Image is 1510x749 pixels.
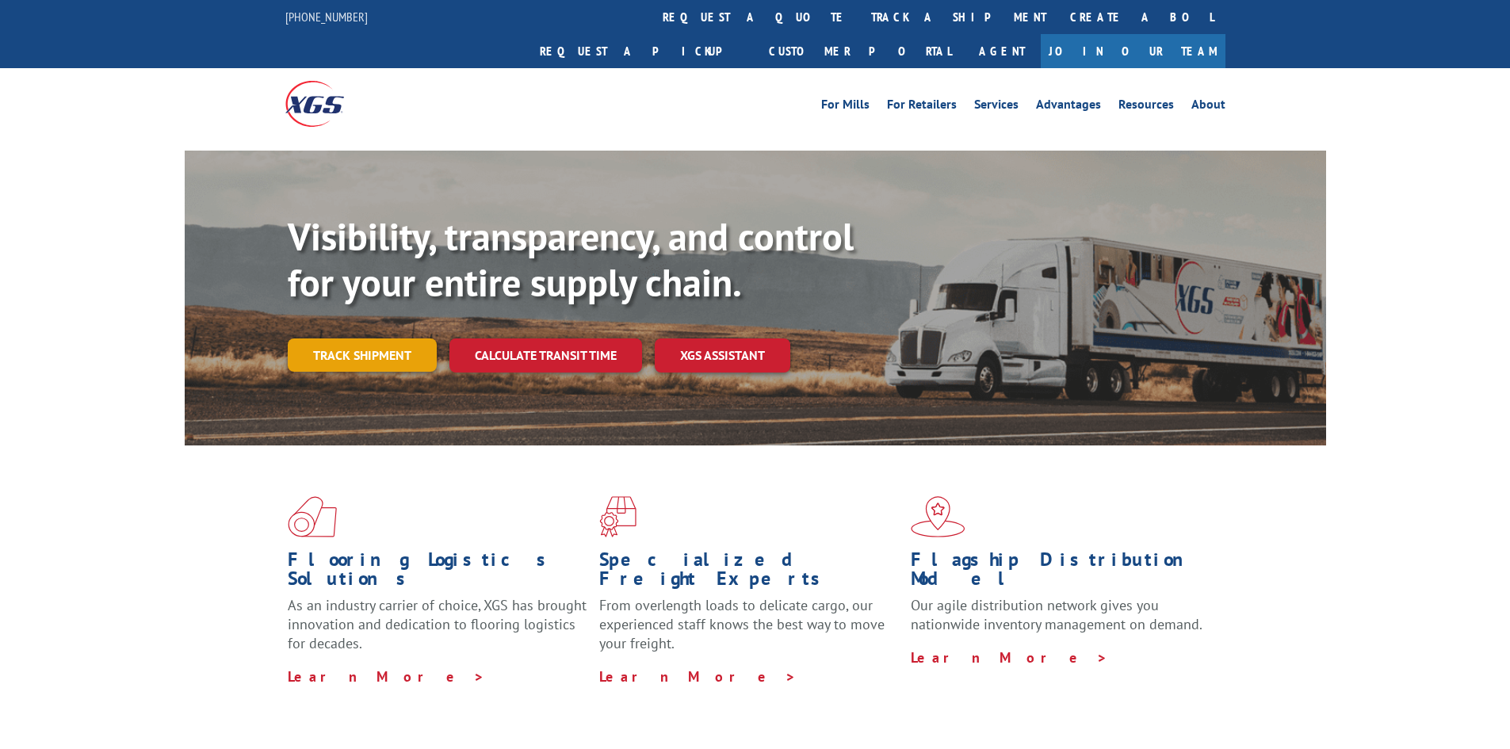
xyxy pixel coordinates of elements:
[911,648,1108,667] a: Learn More >
[288,338,437,372] a: Track shipment
[528,34,757,68] a: Request a pickup
[911,550,1210,596] h1: Flagship Distribution Model
[288,212,854,307] b: Visibility, transparency, and control for your entire supply chain.
[285,9,368,25] a: [PHONE_NUMBER]
[911,596,1202,633] span: Our agile distribution network gives you nationwide inventory management on demand.
[288,596,587,652] span: As an industry carrier of choice, XGS has brought innovation and dedication to flooring logistics...
[757,34,963,68] a: Customer Portal
[1191,98,1225,116] a: About
[655,338,790,373] a: XGS ASSISTANT
[599,496,636,537] img: xgs-icon-focused-on-flooring-red
[599,596,899,667] p: From overlength loads to delicate cargo, our experienced staff knows the best way to move your fr...
[1118,98,1174,116] a: Resources
[599,550,899,596] h1: Specialized Freight Experts
[911,496,965,537] img: xgs-icon-flagship-distribution-model-red
[288,667,485,686] a: Learn More >
[1036,98,1101,116] a: Advantages
[963,34,1041,68] a: Agent
[1041,34,1225,68] a: Join Our Team
[449,338,642,373] a: Calculate transit time
[599,667,797,686] a: Learn More >
[887,98,957,116] a: For Retailers
[288,496,337,537] img: xgs-icon-total-supply-chain-intelligence-red
[821,98,870,116] a: For Mills
[288,550,587,596] h1: Flooring Logistics Solutions
[974,98,1019,116] a: Services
